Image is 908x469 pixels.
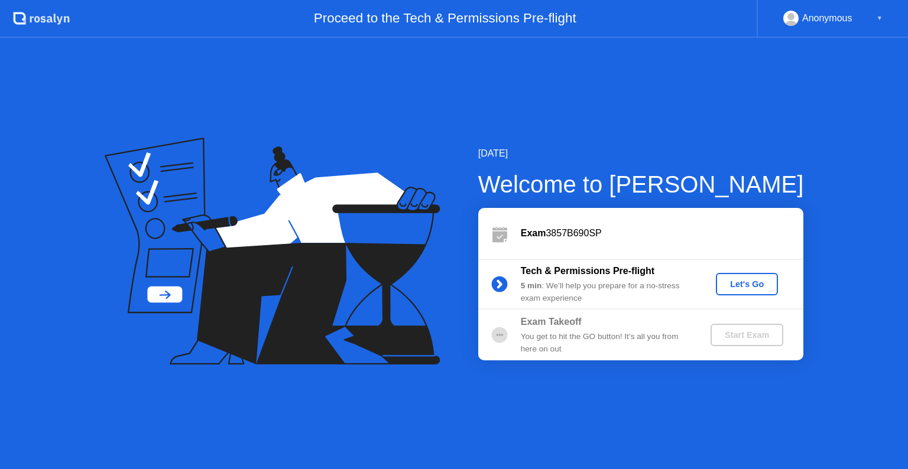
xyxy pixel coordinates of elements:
b: Exam Takeoff [521,317,582,327]
button: Let's Go [716,273,778,295]
div: Anonymous [802,11,852,26]
b: 5 min [521,281,542,290]
div: Let's Go [721,279,773,289]
div: You get to hit the GO button! It’s all you from here on out [521,331,691,355]
div: [DATE] [478,146,804,161]
div: ▼ [877,11,883,26]
div: Start Exam [715,330,779,340]
div: : We’ll help you prepare for a no-stress exam experience [521,280,691,304]
b: Tech & Permissions Pre-flight [521,266,654,276]
div: 3857B690SP [521,226,803,240]
b: Exam [521,228,546,238]
div: Welcome to [PERSON_NAME] [478,167,804,202]
button: Start Exam [711,324,783,346]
